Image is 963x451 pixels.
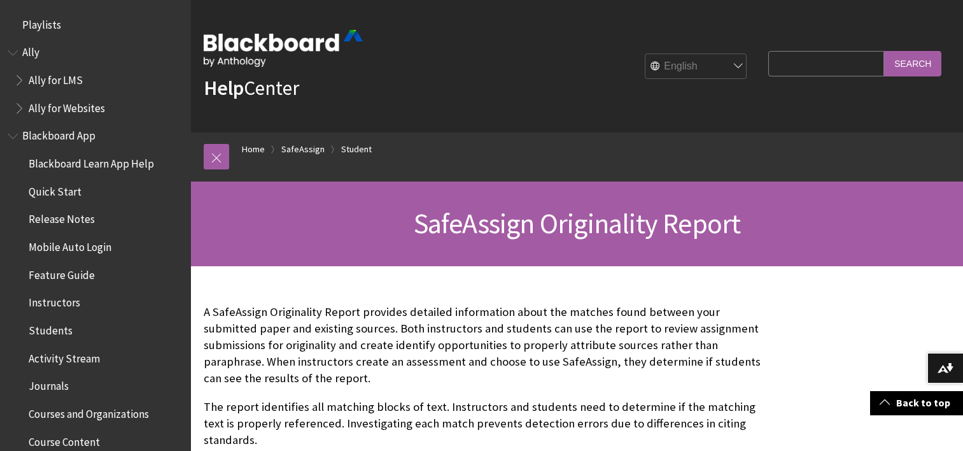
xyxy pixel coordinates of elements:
span: Release Notes [29,209,95,226]
span: Courses and Organizations [29,403,149,420]
span: Feature Guide [29,264,95,282]
img: Blackboard by Anthology [204,30,363,67]
a: Student [341,141,372,157]
select: Site Language Selector [645,54,747,80]
span: Ally for Websites [29,97,105,115]
span: Ally for LMS [29,69,83,87]
strong: Help [204,75,244,101]
span: Activity Stream [29,348,100,365]
input: Search [884,51,941,76]
a: Home [242,141,265,157]
span: Ally [22,42,39,59]
span: Journals [29,376,69,393]
span: Mobile Auto Login [29,236,111,254]
p: The report identifies all matching blocks of text. Instructors and students need to determine if ... [204,399,762,449]
span: Instructors [29,292,80,310]
span: Blackboard App [22,125,95,143]
a: SafeAssign [281,141,325,157]
nav: Book outline for Playlists [8,14,183,36]
span: SafeAssign Originality Report [414,206,741,241]
p: A SafeAssign Originality Report provides detailed information about the matches found between you... [204,304,762,387]
span: Playlists [22,14,61,31]
span: Course Content [29,431,100,448]
span: Students [29,320,73,337]
span: Blackboard Learn App Help [29,153,154,170]
a: HelpCenter [204,75,299,101]
a: Back to top [870,391,963,415]
span: Quick Start [29,181,81,198]
nav: Book outline for Anthology Ally Help [8,42,183,119]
